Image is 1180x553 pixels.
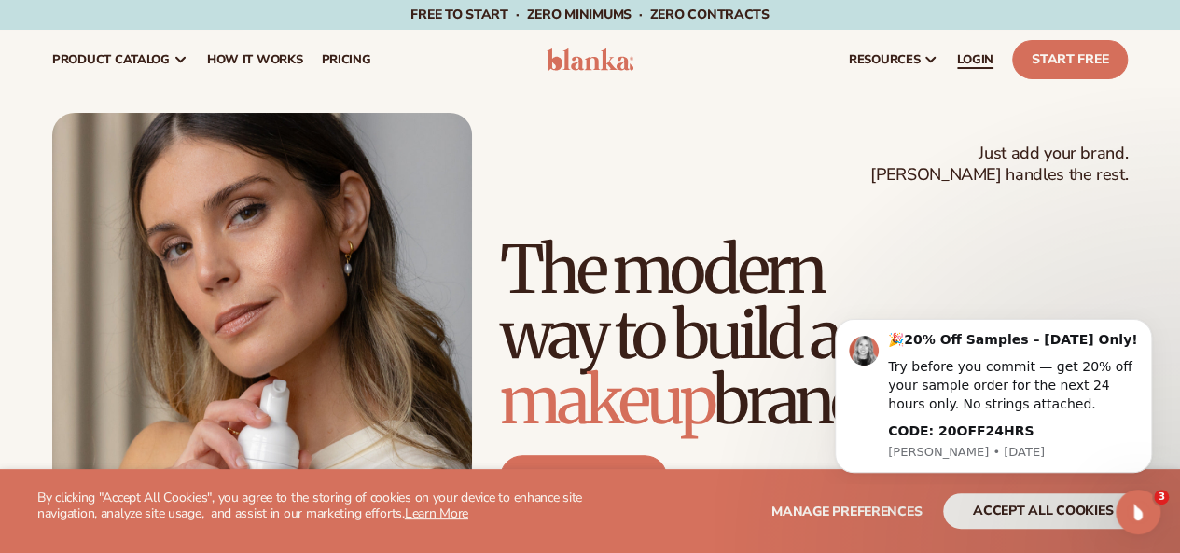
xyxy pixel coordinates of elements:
img: logo [547,48,634,71]
iframe: Intercom notifications message [807,302,1180,484]
button: accept all cookies [943,493,1143,529]
span: makeup [500,359,713,441]
iframe: Intercom live chat [1116,490,1160,534]
span: product catalog [52,52,170,67]
a: product catalog [43,30,198,90]
span: resources [849,52,920,67]
button: Manage preferences [771,493,922,529]
h1: The modern way to build a brand [500,237,1128,433]
a: resources [840,30,948,90]
span: Manage preferences [771,503,922,520]
a: How It Works [198,30,312,90]
a: Start Free [1012,40,1128,79]
span: pricing [321,52,370,67]
span: How It Works [207,52,303,67]
span: LOGIN [957,52,993,67]
a: LOGIN [948,30,1003,90]
a: pricing [312,30,380,90]
a: Learn More [405,505,468,522]
span: Just add your brand. [PERSON_NAME] handles the rest. [870,143,1128,187]
span: 3 [1154,490,1169,505]
a: Start free [500,455,667,500]
p: By clicking "Accept All Cookies", you agree to the storing of cookies on your device to enhance s... [37,491,590,522]
span: Free to start · ZERO minimums · ZERO contracts [410,6,769,23]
